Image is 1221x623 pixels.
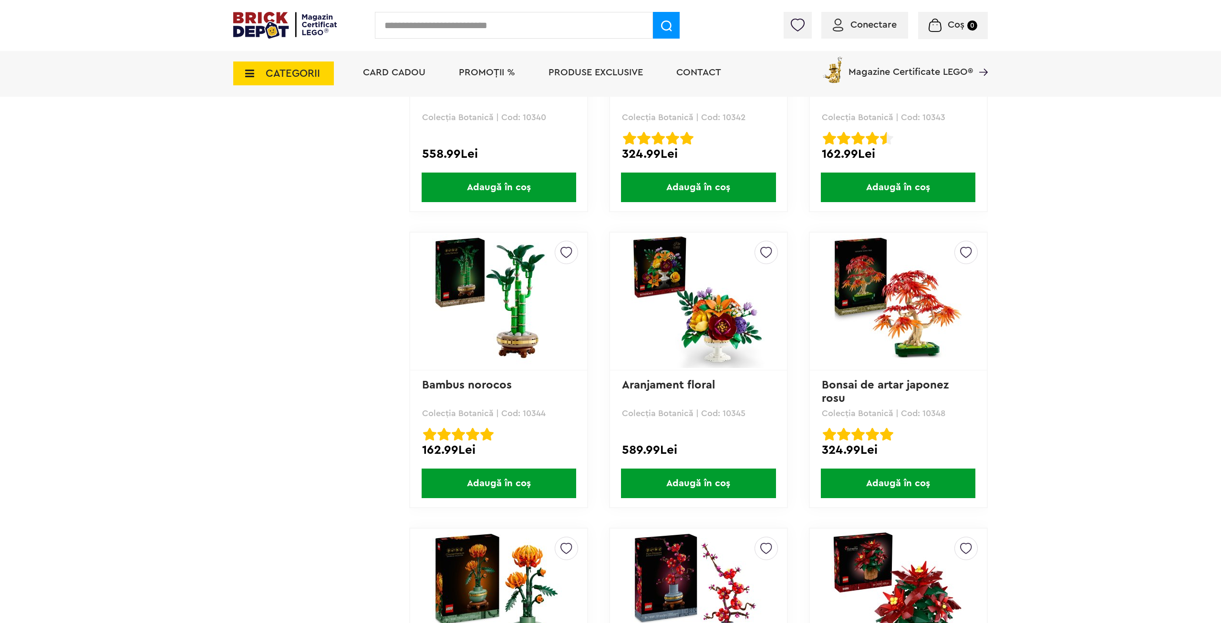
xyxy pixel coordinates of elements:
[548,68,643,77] a: Produse exclusive
[452,428,465,441] img: Evaluare cu stele
[880,428,893,441] img: Evaluare cu stele
[822,409,975,418] p: Colecția Botanică | Cod: 10348
[831,235,965,368] img: Bonsai de artar japonez rosu
[810,173,987,202] a: Adaugă în coș
[422,148,575,160] div: 558.99Lei
[621,173,776,202] span: Adaugă în coș
[851,132,865,145] img: Evaluare cu stele
[866,428,879,441] img: Evaluare cu stele
[459,68,515,77] a: PROMOȚII %
[432,235,566,368] img: Bambus norocos
[410,173,587,202] a: Adaugă în coș
[848,55,973,77] span: Magazine Certificate LEGO®
[822,444,975,456] div: 324.99Lei
[422,379,512,391] a: Bambus norocos
[676,68,721,77] a: Contact
[610,469,787,498] a: Adaugă în coș
[822,379,952,404] a: Bonsai de artar japonez rosu
[821,173,975,202] span: Adaugă în coș
[880,132,893,145] img: Evaluare cu stele
[466,428,479,441] img: Evaluare cu stele
[621,469,776,498] span: Adaugă în coș
[837,132,850,145] img: Evaluare cu stele
[480,428,494,441] img: Evaluare cu stele
[422,469,576,498] span: Adaugă în coș
[631,235,765,368] img: Aranjament floral
[837,428,850,441] img: Evaluare cu stele
[851,428,865,441] img: Evaluare cu stele
[423,428,436,441] img: Evaluare cu stele
[622,444,775,456] div: 589.99Lei
[822,148,975,160] div: 162.99Lei
[410,469,587,498] a: Adaugă în coș
[437,428,451,441] img: Evaluare cu stele
[850,20,897,30] span: Conectare
[652,132,665,145] img: Evaluare cu stele
[823,132,836,145] img: Evaluare cu stele
[948,20,964,30] span: Coș
[422,113,575,122] p: Colecția Botanică | Cod: 10340
[422,444,575,456] div: 162.99Lei
[680,132,693,145] img: Evaluare cu stele
[967,20,977,31] small: 0
[622,379,715,391] a: Aranjament floral
[610,173,787,202] a: Adaugă în coș
[623,132,636,145] img: Evaluare cu stele
[422,409,575,418] p: Colecția Botanică | Cod: 10344
[637,132,651,145] img: Evaluare cu stele
[822,113,975,122] p: Colecția Botanică | Cod: 10343
[866,132,879,145] img: Evaluare cu stele
[666,132,679,145] img: Evaluare cu stele
[622,113,775,122] p: Colecția Botanică | Cod: 10342
[266,68,320,79] span: CATEGORII
[973,55,988,64] a: Magazine Certificate LEGO®
[422,173,576,202] span: Adaugă în coș
[622,409,775,418] p: Colecția Botanică | Cod: 10345
[622,148,775,160] div: 324.99Lei
[823,428,836,441] img: Evaluare cu stele
[821,469,975,498] span: Adaugă în coș
[833,20,897,30] a: Conectare
[810,469,987,498] a: Adaugă în coș
[363,68,425,77] a: Card Cadou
